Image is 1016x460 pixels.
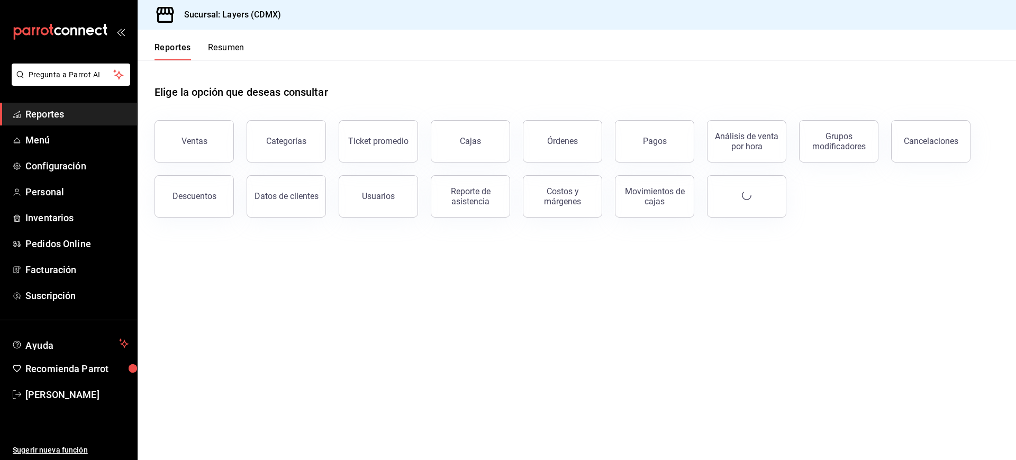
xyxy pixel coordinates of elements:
button: Órdenes [523,120,602,163]
span: Suscripción [25,288,129,303]
span: Menú [25,133,129,147]
div: navigation tabs [155,42,244,60]
button: Análisis de venta por hora [707,120,786,163]
div: Descuentos [173,191,216,201]
button: Pagos [615,120,694,163]
div: Categorías [266,136,306,146]
span: Ayuda [25,337,115,350]
div: Pagos [643,136,667,146]
button: Reportes [155,42,191,60]
div: Datos de clientes [255,191,319,201]
div: Costos y márgenes [530,186,595,206]
div: Ventas [182,136,207,146]
div: Órdenes [547,136,578,146]
a: Cajas [431,120,510,163]
div: Análisis de venta por hora [714,131,779,151]
h1: Elige la opción que deseas consultar [155,84,328,100]
span: Facturación [25,263,129,277]
button: Costos y márgenes [523,175,602,218]
div: Usuarios [362,191,395,201]
span: Pregunta a Parrot AI [29,69,114,80]
span: Personal [25,185,129,199]
div: Reporte de asistencia [438,186,503,206]
h3: Sucursal: Layers (CDMX) [176,8,281,21]
button: Pregunta a Parrot AI [12,64,130,86]
button: open_drawer_menu [116,28,125,36]
button: Descuentos [155,175,234,218]
div: Movimientos de cajas [622,186,687,206]
button: Cancelaciones [891,120,970,163]
span: Reportes [25,107,129,121]
button: Resumen [208,42,244,60]
div: Cajas [460,135,482,148]
span: Inventarios [25,211,129,225]
button: Grupos modificadores [799,120,878,163]
button: Ventas [155,120,234,163]
button: Datos de clientes [247,175,326,218]
button: Reporte de asistencia [431,175,510,218]
span: Sugerir nueva función [13,445,129,456]
button: Movimientos de cajas [615,175,694,218]
div: Grupos modificadores [806,131,872,151]
span: [PERSON_NAME] [25,387,129,402]
button: Ticket promedio [339,120,418,163]
div: Cancelaciones [904,136,958,146]
span: Recomienda Parrot [25,362,129,376]
div: Ticket promedio [348,136,409,146]
span: Configuración [25,159,129,173]
a: Pregunta a Parrot AI [7,77,130,88]
button: Categorías [247,120,326,163]
button: Usuarios [339,175,418,218]
span: Pedidos Online [25,237,129,251]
